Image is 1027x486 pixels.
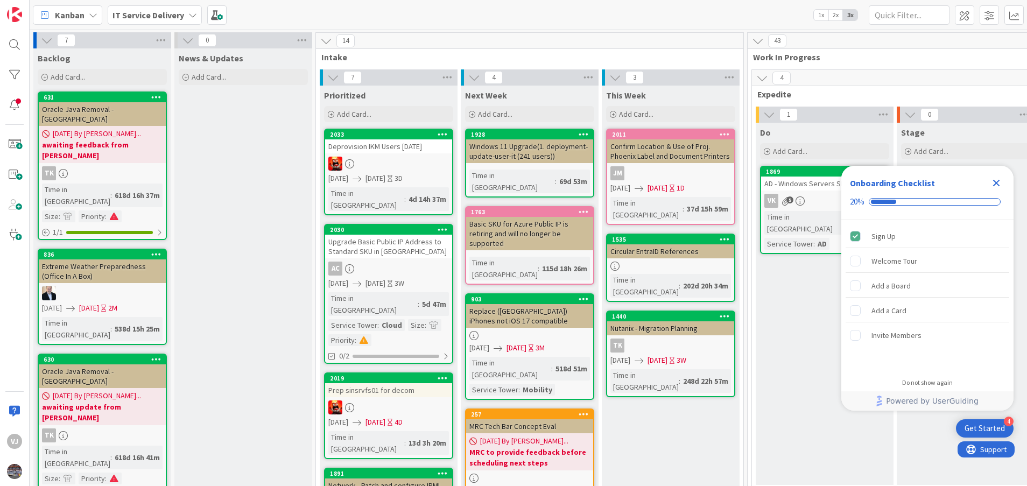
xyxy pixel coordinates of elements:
[471,208,593,216] div: 1763
[466,207,593,250] div: 1763Basic SKU for Azure Public IP is retiring and will no longer be supported
[768,34,786,47] span: 43
[39,355,166,388] div: 630Oracle Java Removal - [GEOGRAPHIC_DATA]
[466,294,593,328] div: 903Replace ([GEOGRAPHIC_DATA]) iPhones not iOS 17 compatible
[466,130,593,163] div: 1928Windows 11 Upgrade(1. deployment-update-user-it (241 users))
[850,177,935,189] div: Onboarding Checklist
[607,166,734,180] div: JM
[612,313,734,320] div: 1440
[110,323,112,335] span: :
[466,410,593,433] div: 257MRC Tech Bar Concept Eval
[7,434,22,449] div: VJ
[469,447,590,468] b: MRC to provide feedback before scheduling next steps
[325,469,452,478] div: 1891
[112,10,184,20] b: IT Service Delivery
[551,363,553,375] span: :
[425,319,426,331] span: :
[39,93,166,126] div: 631Oracle Java Removal - [GEOGRAPHIC_DATA]
[44,94,166,101] div: 631
[192,72,226,82] span: Add Card...
[539,263,590,274] div: 115d 18h 26m
[914,146,948,156] span: Add Card...
[610,355,630,366] span: [DATE]
[520,384,555,396] div: Mobility
[465,206,594,285] a: 1763Basic SKU for Azure Public IP is retiring and will no longer be supportedTime in [GEOGRAPHIC_...
[846,224,1009,248] div: Sign Up is complete.
[761,177,888,191] div: AD - Windows Servers SMB1 disable
[679,375,680,387] span: :
[406,437,449,449] div: 13d 3h 20m
[105,473,107,484] span: :
[328,400,342,414] img: VN
[325,157,452,171] div: VN
[484,71,503,84] span: 4
[871,329,922,342] div: Invite Members
[42,166,56,180] div: TK
[325,235,452,258] div: Upgrade Basic Public IP Address to Standard SKU in [GEOGRAPHIC_DATA]
[53,390,141,402] span: [DATE] By [PERSON_NAME]...
[606,90,646,101] span: This Week
[53,227,63,238] span: 1 / 1
[847,391,1008,411] a: Powered by UserGuiding
[871,304,906,317] div: Add a Card
[606,129,735,225] a: 2011Confirm Location & Use of Proj. Phoenix Label and Document PrintersJM[DATE][DATE]1DTime in [G...
[901,127,925,138] span: Stage
[764,211,850,235] div: Time in [GEOGRAPHIC_DATA]
[53,128,141,139] span: [DATE] By [PERSON_NAME]...
[339,350,349,362] span: 0/2
[79,210,105,222] div: Priority
[343,71,362,84] span: 7
[773,146,807,156] span: Add Card...
[39,93,166,102] div: 631
[395,173,403,184] div: 3D
[760,166,889,254] a: 1869AD - Windows Servers SMB1 disableVKTime in [GEOGRAPHIC_DATA]:70d 41mService Tower:AD
[42,446,110,469] div: Time in [GEOGRAPHIC_DATA]
[846,299,1009,322] div: Add a Card is incomplete.
[920,108,939,121] span: 0
[325,139,452,153] div: Deprovision IKM Users [DATE]
[39,250,166,283] div: 836Extreme Weather Preparedness (Office In A Box)
[324,129,453,215] a: 2033Deprovision IKM Users [DATE]VN[DATE][DATE]3DTime in [GEOGRAPHIC_DATA]:4d 14h 37m
[328,187,404,211] div: Time in [GEOGRAPHIC_DATA]
[325,400,452,414] div: VN
[321,52,730,62] span: Intake
[607,139,734,163] div: Confirm Location & Use of Proj. Phoenix Label and Document Printers
[42,210,59,222] div: Size
[38,53,71,64] span: Backlog
[478,109,512,119] span: Add Card...
[419,298,449,310] div: 5d 47m
[7,7,22,22] img: Visit kanbanzone.com
[379,319,405,331] div: Cloud
[39,250,166,259] div: 836
[59,210,60,222] span: :
[607,321,734,335] div: Nutanix - Migration Planning
[365,278,385,289] span: [DATE]
[42,473,59,484] div: Size
[39,355,166,364] div: 630
[404,437,406,449] span: :
[612,236,734,243] div: 1535
[607,339,734,353] div: TK
[648,182,667,194] span: [DATE]
[677,355,686,366] div: 3W
[466,207,593,217] div: 1763
[39,226,166,239] div: 1/1
[607,235,734,244] div: 1535
[507,342,526,354] span: [DATE]
[610,339,624,353] div: TK
[365,417,385,428] span: [DATE]
[988,174,1005,192] div: Close Checklist
[355,334,356,346] span: :
[39,166,166,180] div: TK
[760,127,771,138] span: Do
[328,173,348,184] span: [DATE]
[841,220,1014,371] div: Checklist items
[766,168,888,175] div: 1869
[465,129,594,198] a: 1928Windows 11 Upgrade(1. deployment-update-user-it (241 users))Time in [GEOGRAPHIC_DATA]:69d 53m
[328,417,348,428] span: [DATE]
[466,294,593,304] div: 903
[869,5,949,25] input: Quick Filter...
[764,194,778,208] div: VK
[538,263,539,274] span: :
[1004,417,1014,426] div: 4
[55,9,85,22] span: Kanban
